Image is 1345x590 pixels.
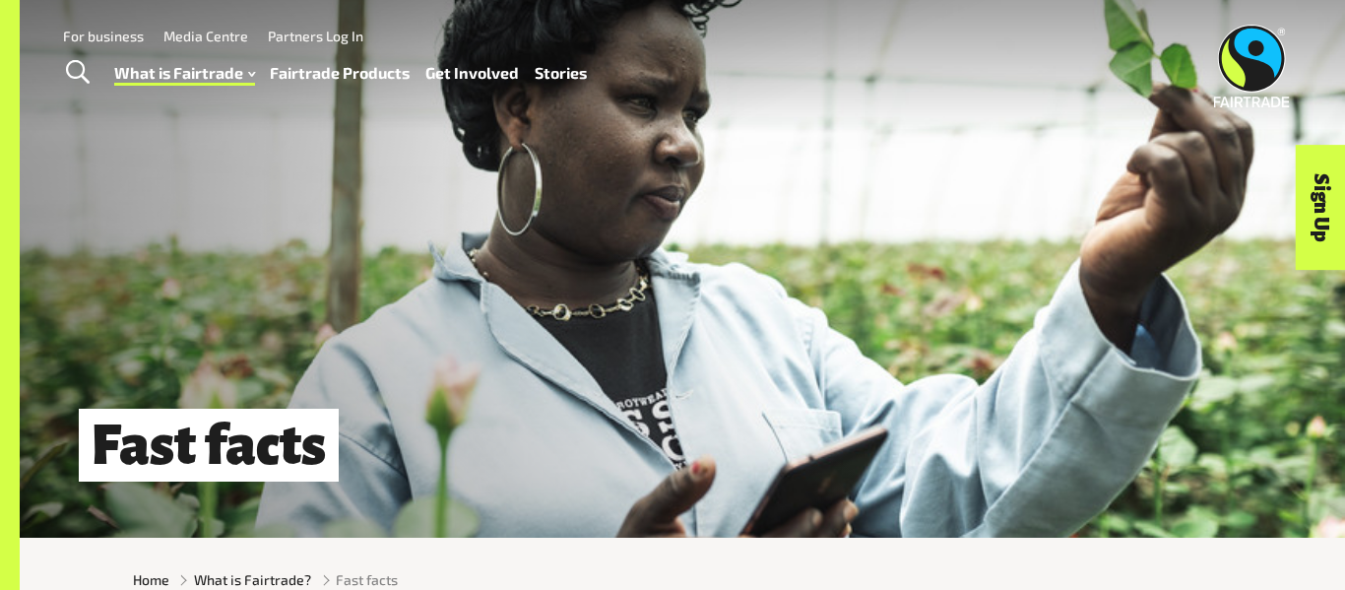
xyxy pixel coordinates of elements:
a: Stories [535,59,587,88]
img: Fairtrade Australia New Zealand logo [1214,25,1290,107]
a: Media Centre [163,28,248,44]
a: What is Fairtrade [114,59,255,88]
a: Fairtrade Products [270,59,410,88]
a: What is Fairtrade? [194,569,311,590]
h1: Fast facts [79,409,339,482]
a: Partners Log In [268,28,363,44]
a: Get Involved [425,59,519,88]
a: Home [133,569,169,590]
span: Fast facts [336,569,398,590]
a: Toggle Search [53,48,101,98]
a: For business [63,28,144,44]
